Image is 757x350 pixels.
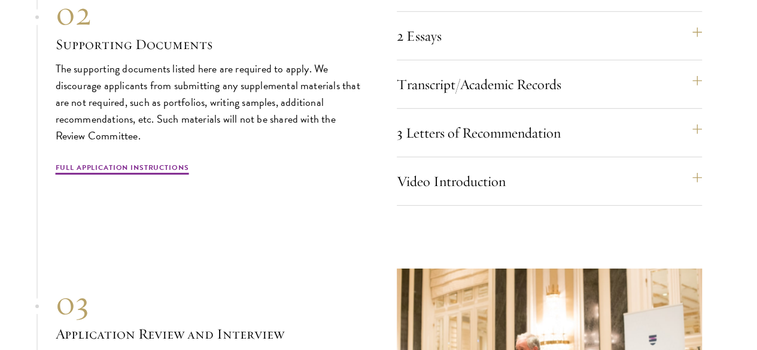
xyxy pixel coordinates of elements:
[56,60,361,144] p: The supporting documents listed here are required to apply. We discourage applicants from submitt...
[397,70,702,99] button: Transcript/Academic Records
[56,162,189,176] a: Full Application Instructions
[56,34,361,54] h3: Supporting Documents
[56,282,361,324] div: 03
[397,118,702,147] button: 3 Letters of Recommendation
[397,22,702,50] button: 2 Essays
[56,324,361,344] h3: Application Review and Interview
[397,167,702,196] button: Video Introduction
